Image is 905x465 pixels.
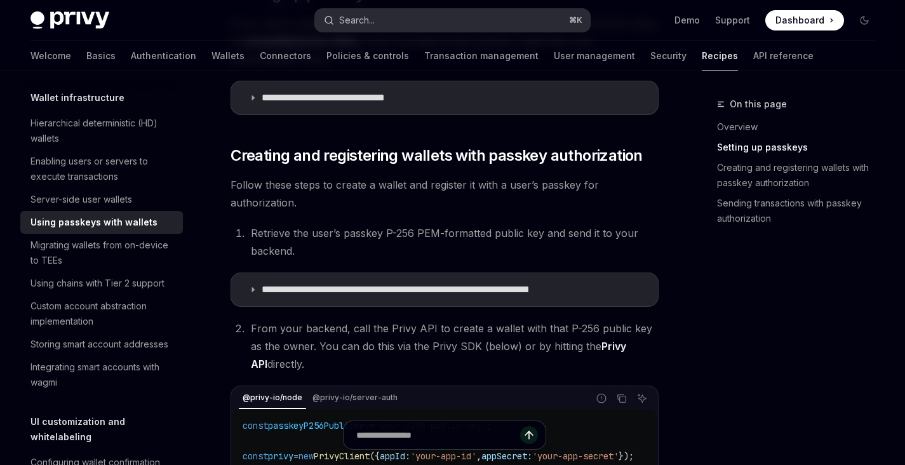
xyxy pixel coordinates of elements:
div: Custom account abstraction implementation [30,299,175,329]
a: Overview [717,117,885,137]
h5: Wallet infrastructure [30,90,124,105]
input: Ask a question... [356,421,520,449]
a: User management [554,41,635,71]
div: Storing smart account addresses [30,337,168,352]
button: Send message [520,426,538,444]
a: Recipes [702,41,738,71]
h5: UI customization and whitelabeling [30,414,183,445]
div: Integrating smart accounts with wagmi [30,360,175,390]
a: Authentication [131,41,196,71]
a: Basics [86,41,116,71]
a: Wallets [211,41,245,71]
div: Enabling users or servers to execute transactions [30,154,175,184]
div: Hierarchical deterministic (HD) wallets [30,116,175,146]
div: @privy-io/server-auth [309,390,401,405]
div: Using chains with Tier 2 support [30,276,164,291]
a: Enabling users or servers to execute transactions [20,150,183,188]
span: On this page [730,97,787,112]
a: Dashboard [765,10,844,30]
img: dark logo [30,11,109,29]
a: Creating and registering wallets with passkey authorization [717,158,885,193]
a: Integrating smart accounts with wagmi [20,356,183,394]
a: Connectors [260,41,311,71]
a: Welcome [30,41,71,71]
li: From your backend, call the Privy API to create a wallet with that P-256 public key as the owner.... [247,320,659,373]
button: Toggle dark mode [854,10,875,30]
a: Custom account abstraction implementation [20,295,183,333]
button: Copy the contents from the code block [613,390,630,407]
a: Setting up passkeys [717,137,885,158]
li: Retrieve the user’s passkey P-256 PEM-formatted public key and send it to your backend. [247,224,659,260]
a: Transaction management [424,41,539,71]
a: Server-side user wallets [20,188,183,211]
a: Migrating wallets from on-device to TEEs [20,234,183,272]
a: Hierarchical deterministic (HD) wallets [20,112,183,150]
span: ⌘ K [569,15,582,25]
button: Ask AI [634,390,650,407]
a: API reference [753,41,814,71]
span: Creating and registering wallets with passkey authorization [231,145,643,166]
div: Using passkeys with wallets [30,215,158,230]
a: Sending transactions with passkey authorization [717,193,885,229]
a: Storing smart account addresses [20,333,183,356]
a: Security [650,41,687,71]
div: @privy-io/node [239,390,306,405]
a: Support [715,14,750,27]
div: Migrating wallets from on-device to TEEs [30,238,175,268]
a: Demo [674,14,700,27]
span: Dashboard [775,14,824,27]
a: Policies & controls [326,41,409,71]
div: Search... [339,13,375,28]
button: Report incorrect code [593,390,610,407]
div: Server-side user wallets [30,192,132,207]
a: Using chains with Tier 2 support [20,272,183,295]
button: Open search [315,9,589,32]
span: Follow these steps to create a wallet and register it with a user’s passkey for authorization. [231,176,659,212]
a: Using passkeys with wallets [20,211,183,234]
